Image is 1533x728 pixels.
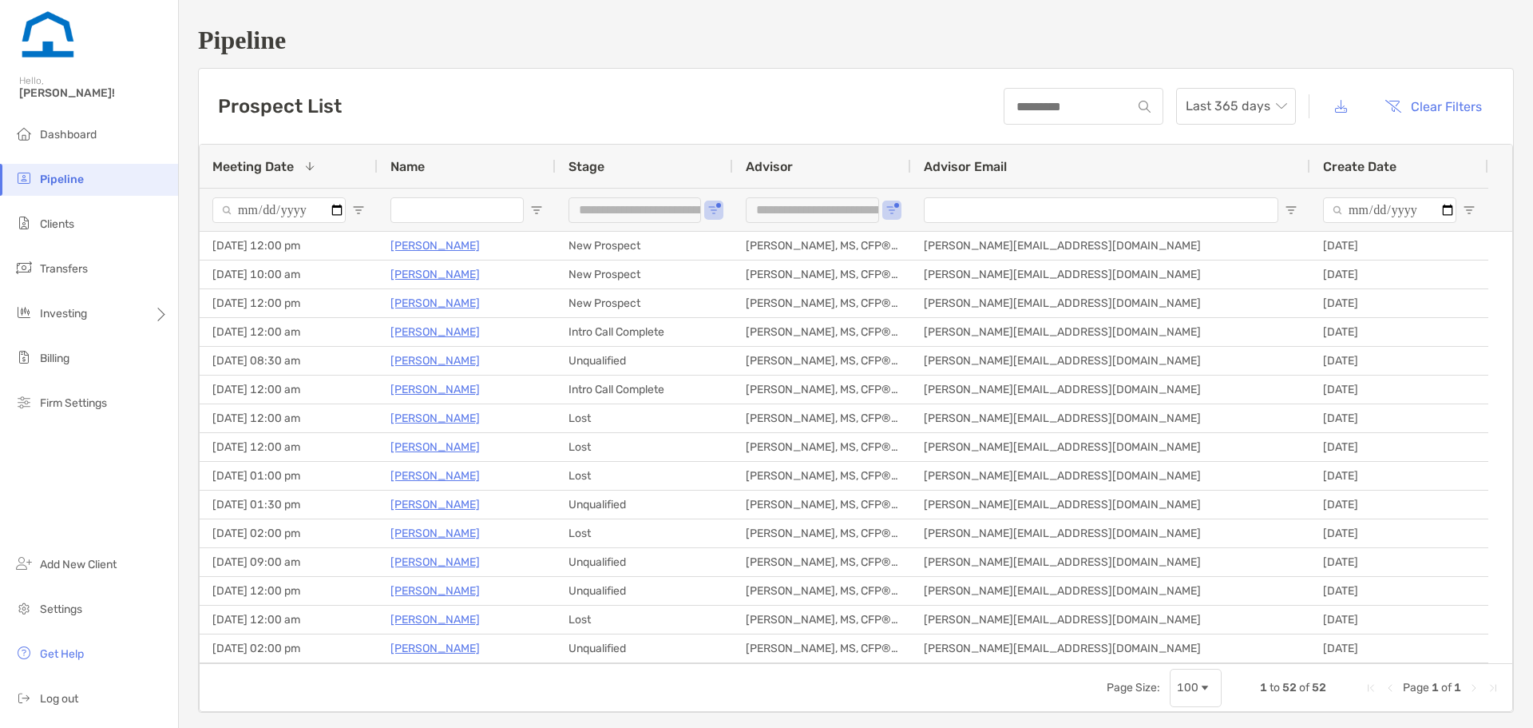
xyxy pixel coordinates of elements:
span: Name [390,159,425,174]
span: [PERSON_NAME]! [19,86,168,100]
button: Open Filter Menu [707,204,720,217]
span: Log out [40,692,78,706]
a: [PERSON_NAME] [390,351,480,371]
a: [PERSON_NAME] [390,408,480,428]
div: [PERSON_NAME][EMAIL_ADDRESS][DOMAIN_NAME] [911,376,1310,404]
div: [PERSON_NAME][EMAIL_ADDRESS][DOMAIN_NAME] [911,261,1310,288]
span: Investing [40,307,87,320]
span: to [1270,681,1280,694]
div: [PERSON_NAME][EMAIL_ADDRESS][DOMAIN_NAME] [911,548,1310,576]
div: Unqualified [556,548,733,576]
span: Billing [40,352,69,365]
div: [DATE] 01:30 pm [200,491,378,519]
div: Page Size: [1107,681,1160,694]
a: [PERSON_NAME] [390,581,480,601]
img: clients icon [14,213,34,233]
span: Dashboard [40,128,97,141]
div: Last Page [1487,682,1499,694]
div: Unqualified [556,347,733,375]
div: [DATE] [1310,261,1488,288]
div: [DATE] 02:00 pm [200,519,378,547]
span: Meeting Date [212,159,294,174]
div: [DATE] [1310,635,1488,662]
div: [PERSON_NAME][EMAIL_ADDRESS][DOMAIN_NAME] [911,462,1310,490]
p: [PERSON_NAME] [390,236,480,256]
div: [DATE] [1310,577,1488,605]
div: [DATE] [1310,433,1488,461]
img: investing icon [14,303,34,322]
img: transfers icon [14,258,34,277]
div: [PERSON_NAME], MS, CFP®, CFA®, AFC® [733,318,911,346]
img: billing icon [14,348,34,367]
div: [DATE] [1310,347,1488,375]
span: 1 [1454,681,1461,694]
div: Lost [556,433,733,461]
div: [PERSON_NAME], MS, CFP®, CFA®, AFC® [733,404,911,432]
span: Create Date [1323,159,1396,174]
span: Advisor [746,159,793,174]
a: [PERSON_NAME] [390,466,480,486]
p: [PERSON_NAME] [390,552,480,572]
div: Unqualified [556,577,733,605]
div: [DATE] [1310,462,1488,490]
div: Next Page [1468,682,1480,694]
div: [DATE] [1310,606,1488,634]
span: Get Help [40,647,84,661]
div: [PERSON_NAME], MS, CFP®, CFA®, AFC® [733,491,911,519]
div: [DATE] 10:00 am [200,261,378,288]
img: add_new_client icon [14,554,34,573]
p: [PERSON_NAME] [390,610,480,630]
img: dashboard icon [14,124,34,143]
div: First Page [1365,682,1377,694]
div: Previous Page [1384,682,1396,694]
a: [PERSON_NAME] [390,437,480,457]
button: Open Filter Menu [885,204,898,217]
div: [DATE] [1310,289,1488,317]
div: New Prospect [556,261,733,288]
a: [PERSON_NAME] [390,293,480,313]
img: input icon [1139,101,1151,113]
div: [PERSON_NAME], MS, CFP®, CFA®, AFC® [733,519,911,547]
div: [DATE] [1310,404,1488,432]
div: [PERSON_NAME], MS, CFP®, CFA®, AFC® [733,347,911,375]
span: 1 [1432,681,1439,694]
span: of [1299,681,1309,694]
span: of [1441,681,1452,694]
p: [PERSON_NAME] [390,265,480,284]
img: get-help icon [14,643,34,662]
span: Clients [40,217,74,231]
span: Advisor Email [924,159,1007,174]
img: settings icon [14,599,34,618]
div: [DATE] 12:00 am [200,376,378,404]
div: Intro Call Complete [556,376,733,404]
div: [PERSON_NAME][EMAIL_ADDRESS][DOMAIN_NAME] [911,577,1310,605]
div: [DATE] 02:00 pm [200,635,378,662]
div: [PERSON_NAME][EMAIL_ADDRESS][DOMAIN_NAME] [911,433,1310,461]
span: Firm Settings [40,396,107,410]
div: [PERSON_NAME], MS, CFP®, CFA®, AFC® [733,635,911,662]
div: Unqualified [556,491,733,519]
div: [DATE] [1310,491,1488,519]
p: [PERSON_NAME] [390,523,480,543]
a: [PERSON_NAME] [390,322,480,342]
a: [PERSON_NAME] [390,638,480,658]
div: [PERSON_NAME], MS, CFP®, CFA®, AFC® [733,289,911,317]
p: [PERSON_NAME] [390,495,480,515]
span: Add New Client [40,558,117,571]
span: Stage [568,159,604,174]
span: Last 365 days [1186,89,1286,124]
div: [PERSON_NAME], MS, CFP®, CFA®, AFC® [733,232,911,260]
div: [PERSON_NAME], MS, CFP®, CFA®, AFC® [733,261,911,288]
div: [PERSON_NAME][EMAIL_ADDRESS][DOMAIN_NAME] [911,318,1310,346]
div: [DATE] [1310,376,1488,404]
div: Lost [556,404,733,432]
div: [DATE] [1310,519,1488,547]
